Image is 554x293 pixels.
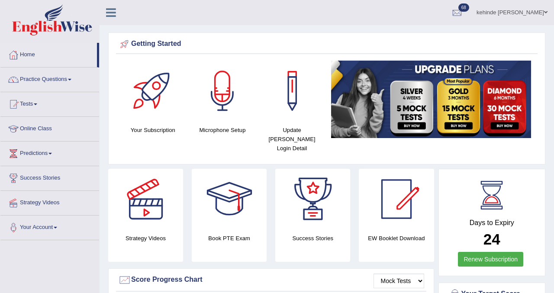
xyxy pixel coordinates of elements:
h4: Book PTE Exam [192,234,267,243]
h4: EW Booklet Download [359,234,434,243]
h4: Microphone Setup [192,126,253,135]
h4: Days to Expiry [448,219,536,227]
h4: Strategy Videos [108,234,183,243]
a: Practice Questions [0,68,99,89]
img: small5.jpg [331,61,531,138]
h4: Your Subscription [122,126,184,135]
h4: Update [PERSON_NAME] Login Detail [261,126,322,153]
div: Score Progress Chart [118,274,424,287]
b: 24 [483,231,500,248]
a: Home [0,43,97,64]
a: Renew Subscription [458,252,523,267]
a: Success Stories [0,166,99,188]
a: Predictions [0,142,99,163]
a: Tests [0,92,99,114]
a: Online Class [0,117,99,138]
a: Strategy Videos [0,191,99,213]
div: Getting Started [118,38,535,51]
h4: Success Stories [275,234,350,243]
span: 68 [458,3,469,12]
a: Your Account [0,216,99,237]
